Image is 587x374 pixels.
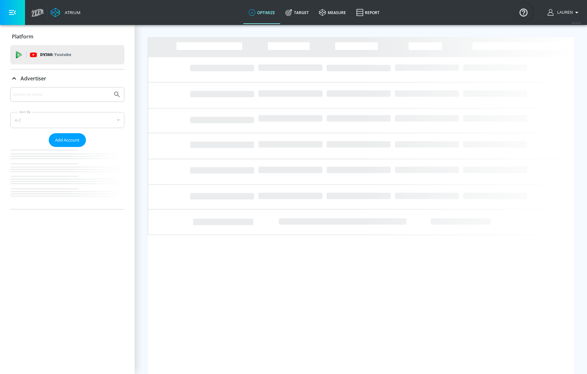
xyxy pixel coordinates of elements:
[10,147,124,209] nav: list of Advertiser
[10,69,124,87] div: Advertiser
[515,3,532,21] button: Open Resource Center
[51,8,80,17] a: Atrium
[351,1,385,24] a: Report
[10,87,124,209] div: Advertiser
[280,1,314,24] a: Target
[10,112,124,128] div: A-Z
[243,1,280,24] a: optimize
[55,136,80,144] span: Add Account
[548,9,581,16] button: Lauren
[18,110,32,114] label: Sort By
[12,33,33,40] p: Platform
[10,28,124,45] div: Platform
[13,90,110,99] input: Search by name
[49,133,86,147] button: Add Account
[40,51,71,58] p: DV360:
[62,10,80,15] div: Atrium
[572,21,581,25] span: v 4.25.4
[314,1,351,24] a: measure
[21,75,46,82] p: Advertiser
[555,10,573,15] span: login as: lauren.bacher@zefr.com
[10,45,124,64] div: DV360: Youtube
[54,51,71,58] p: Youtube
